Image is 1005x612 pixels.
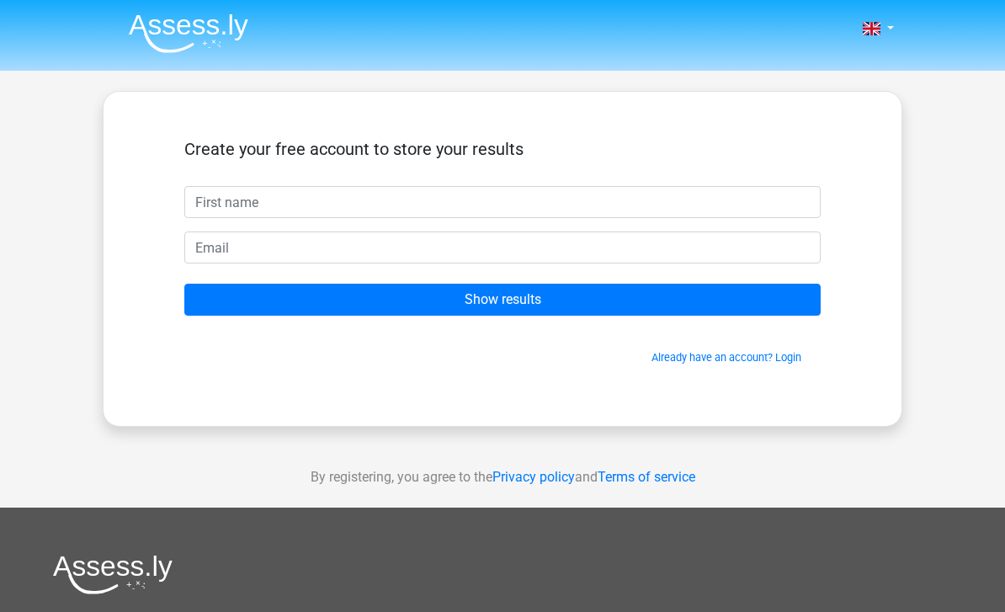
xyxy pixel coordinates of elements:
a: Terms of service [598,469,695,485]
a: Already have an account? Login [651,351,801,364]
input: First name [184,186,821,218]
img: Assessly logo [53,555,173,594]
img: Assessly [129,13,248,53]
input: Show results [184,284,821,316]
h5: Create your free account to store your results [184,139,821,159]
input: Email [184,231,821,263]
a: Privacy policy [492,469,575,485]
